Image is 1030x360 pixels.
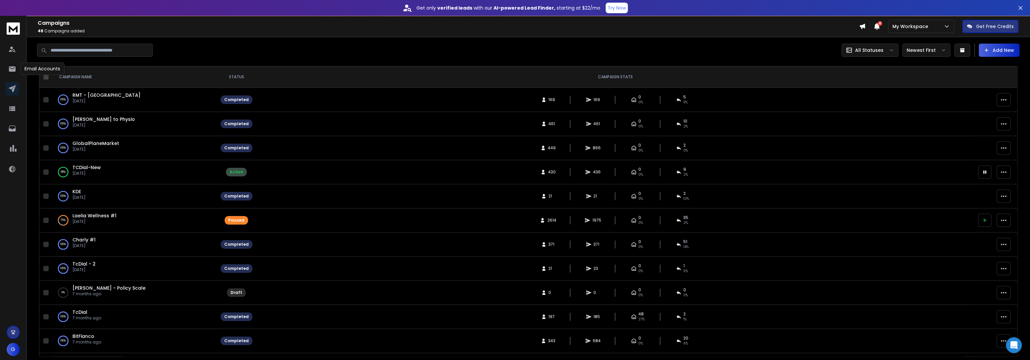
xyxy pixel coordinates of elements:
p: 100 % [60,338,66,344]
span: 51 [683,239,687,244]
span: 0% [638,100,643,105]
div: Completed [224,266,249,271]
p: 99 % [61,169,65,175]
td: 100%TcDial7 months ago [51,305,217,329]
p: [DATE] [72,147,119,152]
span: 2 [683,143,686,148]
span: Charly #1 [72,236,96,243]
h1: Campaigns [38,19,859,27]
span: TcDial [72,309,87,315]
span: 0 [638,94,641,100]
td: 100%RMT - [GEOGRAPHIC_DATA][DATE] [51,88,217,112]
span: 23 [593,266,600,271]
div: Completed [224,97,249,102]
p: [DATE] [72,219,116,224]
span: [PERSON_NAME] - Policy Scale [72,285,146,291]
span: 20 [683,336,688,341]
span: 27 % [638,317,645,322]
span: 2 [683,311,686,317]
span: BitFianco [72,333,94,340]
span: 0 [638,167,641,172]
img: logo [7,22,20,35]
span: 0% [638,293,643,298]
p: 100 % [60,193,66,199]
span: 5 % [683,269,688,274]
td: 100%Charly #1[DATE] [51,233,217,257]
span: 185 [593,314,600,319]
p: Get Free Credits [976,23,1014,30]
th: CAMPAIGN NAME [51,66,217,88]
p: [DATE] [72,123,135,128]
span: 0 [548,290,555,295]
a: RMT - [GEOGRAPHIC_DATA] [72,92,141,98]
td: 100%BitFianco7 months ago [51,329,217,353]
span: 21 [548,194,555,199]
span: 0 [638,143,641,148]
td: 100%[PERSON_NAME] to Physio[DATE] [51,112,217,136]
span: 0 [593,290,600,295]
p: 75 % [61,217,65,224]
p: My Workspace [892,23,931,30]
a: Laelia Wellness #1 [72,212,116,219]
p: 100 % [60,96,66,103]
span: 0 [683,287,686,293]
button: G [7,343,20,356]
span: 0 [638,263,641,269]
span: 2 % [683,172,688,177]
a: KDE [72,188,81,195]
span: 14 % [683,244,689,250]
span: 0% [638,244,643,250]
p: [DATE] [72,243,96,248]
span: 0% [638,220,643,226]
strong: verified leads [437,5,472,11]
span: 0 [638,191,641,196]
div: Completed [224,145,249,151]
span: 2 [683,191,686,196]
p: [DATE] [72,267,96,272]
span: 430 [548,169,555,175]
span: 436 [593,169,600,175]
span: 48 [38,28,43,34]
button: Newest First [902,44,950,57]
button: Try Now [606,3,628,13]
div: Completed [224,194,249,199]
strong: AI-powered Lead Finder, [494,5,555,11]
span: 461 [593,121,600,126]
span: 0% [683,293,688,298]
button: Get Free Credits [962,20,1018,33]
p: 100 % [60,145,66,151]
p: 100 % [60,265,66,272]
p: [DATE] [72,195,86,200]
p: [DATE] [72,98,141,104]
span: 3 % [683,100,688,105]
span: 343 [548,338,555,343]
span: 169 [548,97,555,102]
span: 0 % [683,148,688,153]
span: 461 [548,121,555,126]
a: [PERSON_NAME] to Physio [72,116,135,123]
p: Get only with our starting at $22/mo [416,5,600,11]
th: STATUS [217,66,256,88]
p: 100 % [60,313,66,320]
a: TcDial - 2 [72,261,96,267]
span: 0 [638,239,641,244]
p: 100 % [60,121,66,127]
th: CAMPAIGN STATS [256,66,974,88]
span: 0% [638,269,643,274]
span: 371 [548,242,555,247]
span: 6 % [683,341,688,346]
span: 35 [683,215,688,220]
div: Completed [224,242,249,247]
span: GlobalPlaneMarket [72,140,119,147]
td: 100%KDE[DATE] [51,184,217,208]
td: 100%GlobalPlaneMarket[DATE] [51,136,217,160]
p: 100 % [60,241,66,248]
span: 2 % [683,124,688,129]
span: TCDial-New [72,164,101,171]
span: 449 [548,145,556,151]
